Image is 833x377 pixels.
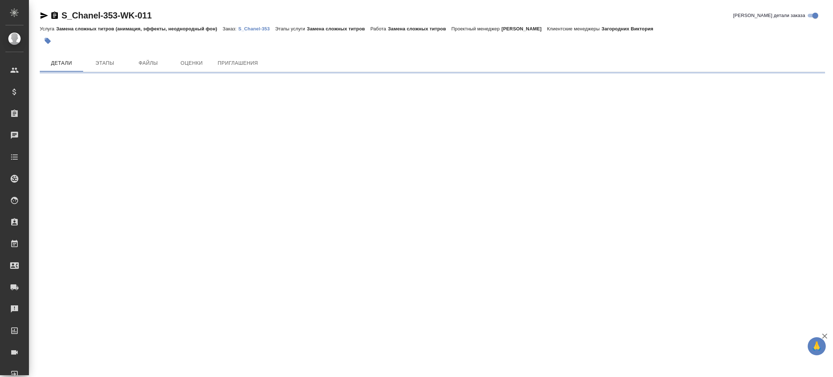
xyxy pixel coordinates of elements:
[174,59,209,68] span: Оценки
[501,26,547,31] p: [PERSON_NAME]
[50,11,59,20] button: Скопировать ссылку
[275,26,307,31] p: Этапы услуги
[56,26,222,31] p: Замена сложных титров (анимация, эффекты, неоднородный фон)
[223,26,238,31] p: Заказ:
[40,11,48,20] button: Скопировать ссылку для ЯМессенджера
[602,26,659,31] p: Загородних Виктория
[370,26,388,31] p: Работа
[733,12,805,19] span: [PERSON_NAME] детали заказа
[452,26,501,31] p: Проектный менеджер
[238,26,275,31] p: S_Chanel-353
[131,59,166,68] span: Файлы
[40,26,56,31] p: Услуга
[40,33,56,49] button: Добавить тэг
[811,339,823,354] span: 🙏
[547,26,602,31] p: Клиентские менеджеры
[808,337,826,355] button: 🙏
[388,26,452,31] p: Замена сложных титров
[44,59,79,68] span: Детали
[307,26,371,31] p: Замена сложных титров
[218,59,258,68] span: Приглашения
[87,59,122,68] span: Этапы
[61,10,152,20] a: S_Chanel-353-WK-011
[238,25,275,31] a: S_Chanel-353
